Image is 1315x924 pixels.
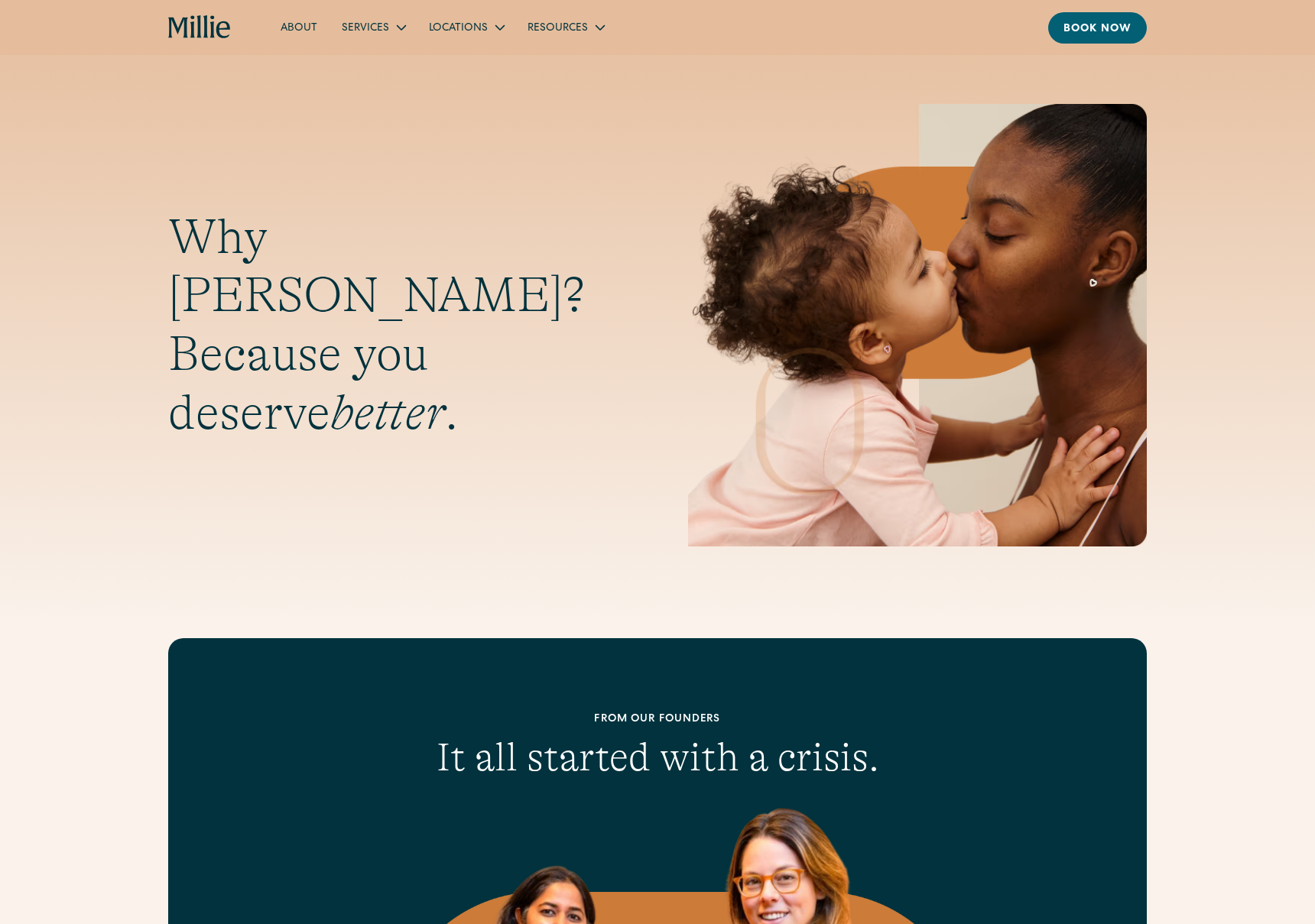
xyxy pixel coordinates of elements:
[330,15,417,40] div: Services
[266,734,1049,781] h2: It all started with a crisis.
[168,15,232,40] a: home
[417,15,515,40] div: Locations
[342,21,389,37] div: Services
[688,104,1147,546] img: Mother and baby sharing a kiss, highlighting the emotional bond and nurturing care at the heart o...
[1063,21,1132,37] div: Book now
[266,712,1049,728] div: From our founders
[1048,12,1147,44] a: Book now
[515,15,615,40] div: Resources
[429,21,488,37] div: Locations
[330,385,445,440] em: better
[168,208,627,443] h1: Why [PERSON_NAME]? Because you deserve .
[528,21,588,37] div: Resources
[268,15,330,40] a: About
